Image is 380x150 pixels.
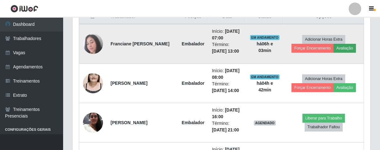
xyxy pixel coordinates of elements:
[212,67,242,81] li: Início:
[111,41,169,46] strong: Franciane [PERSON_NAME]
[302,74,345,83] button: Adicionar Horas Extra
[212,68,240,80] time: [DATE] 08:00
[291,44,334,53] button: Forçar Encerramento
[305,123,343,131] button: Trabalhador Faltou
[182,120,204,125] strong: Embalador
[254,120,276,125] span: AGENDADO
[250,74,280,79] span: EM ANDAMENTO
[212,127,239,132] time: [DATE] 21:00
[182,81,204,86] strong: Embalador
[212,41,242,55] li: Término:
[212,88,239,93] time: [DATE] 14:00
[302,35,345,44] button: Adicionar Horas Extra
[291,83,334,92] button: Forçar Encerramento
[212,107,240,119] time: [DATE] 16:00
[111,120,147,125] strong: [PERSON_NAME]
[250,35,280,40] span: EM ANDAMENTO
[212,28,242,41] li: Início:
[302,114,345,123] button: Liberar para Trabalho
[10,5,38,13] img: CoreUI Logo
[83,34,103,54] img: 1708625639310.jpeg
[212,29,240,40] time: [DATE] 07:00
[257,41,273,53] strong: há 06 h e 03 min
[111,81,147,86] strong: [PERSON_NAME]
[334,83,356,92] button: Avaliação
[212,107,242,120] li: Início:
[212,120,242,133] li: Término:
[334,44,356,53] button: Avaliação
[212,81,242,94] li: Término:
[257,81,273,92] strong: há 04 h e 42 min
[182,41,204,46] strong: Embalador
[83,65,103,101] img: 1745854264697.jpeg
[83,109,103,136] img: 1699491283737.jpeg
[212,49,239,54] time: [DATE] 13:00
